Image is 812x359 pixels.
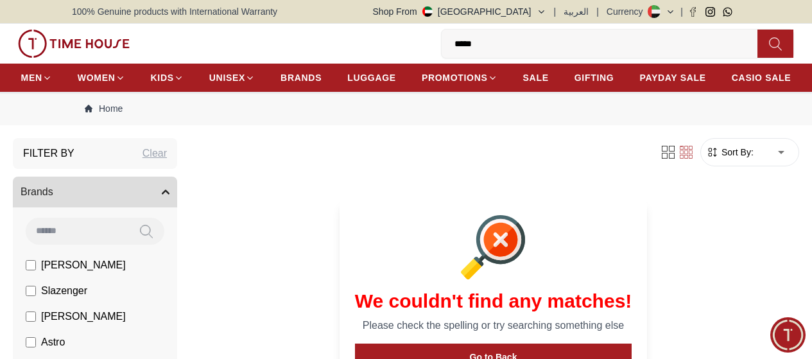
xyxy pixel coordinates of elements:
a: CASIO SALE [732,66,791,89]
button: Sort By: [706,146,754,159]
img: ... [18,30,130,58]
a: KIDS [151,66,184,89]
input: Slazenger [26,286,36,296]
a: BRANDS [281,66,322,89]
span: PROMOTIONS [422,71,488,84]
div: Currency [607,5,648,18]
span: WOMEN [78,71,116,84]
a: LUGGAGE [347,66,396,89]
span: 100% Genuine products with International Warranty [72,5,277,18]
img: United Arab Emirates [422,6,433,17]
a: Home [85,102,123,115]
span: | [680,5,683,18]
a: UNISEX [209,66,255,89]
a: PAYDAY SALE [639,66,705,89]
span: Sort By: [719,146,754,159]
h3: Filter By [23,146,74,161]
a: MEN [21,66,52,89]
a: SALE [523,66,549,89]
span: SALE [523,71,549,84]
p: Please check the spelling or try searching something else [355,318,632,333]
span: PAYDAY SALE [639,71,705,84]
nav: Breadcrumb [72,92,740,125]
input: Astro [26,337,36,347]
a: WOMEN [78,66,125,89]
button: Brands [13,177,177,207]
span: Brands [21,184,53,200]
a: Facebook [688,7,698,17]
a: GIFTING [574,66,614,89]
span: [PERSON_NAME] [41,258,126,273]
h1: We couldn't find any matches! [355,290,632,313]
span: | [596,5,599,18]
span: [PERSON_NAME] [41,309,126,324]
a: Whatsapp [723,7,732,17]
input: [PERSON_NAME] [26,311,36,322]
input: [PERSON_NAME] [26,260,36,270]
span: BRANDS [281,71,322,84]
span: KIDS [151,71,174,84]
span: CASIO SALE [732,71,791,84]
span: | [554,5,557,18]
span: LUGGAGE [347,71,396,84]
span: GIFTING [574,71,614,84]
span: Astro [41,335,65,350]
button: العربية [564,5,589,18]
span: Slazenger [41,283,87,299]
a: Instagram [705,7,715,17]
div: Chat Widget [770,317,806,353]
span: UNISEX [209,71,245,84]
a: PROMOTIONS [422,66,497,89]
div: Clear [143,146,167,161]
span: MEN [21,71,42,84]
button: Shop From[GEOGRAPHIC_DATA] [373,5,546,18]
